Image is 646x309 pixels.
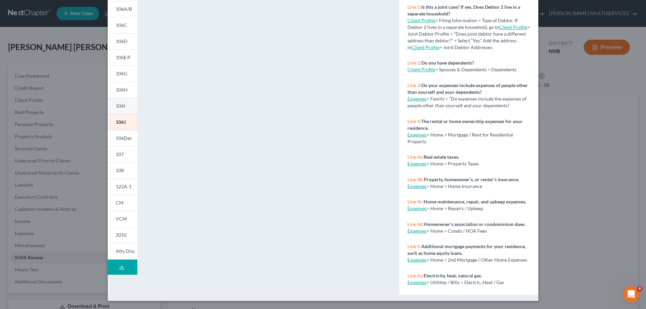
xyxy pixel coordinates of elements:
a: 106H [108,82,137,98]
span: > Home > Property Taxes [427,161,479,166]
span: Line 6a: [407,273,424,278]
span: > Joint Debtor Addresses [411,44,492,50]
a: 106Dec [108,130,137,146]
span: > Home > Home Insurance [427,183,482,189]
span: Line 1: [407,4,421,10]
span: Line 4d: [407,221,424,227]
span: Line 4a: [407,154,424,160]
strong: Do your expenses include expenses of people other than yourself and your dependents? [407,82,528,95]
a: 106I [108,98,137,114]
a: 2010 [108,227,137,243]
span: VCM [116,216,127,222]
a: 106D [108,33,137,49]
span: 108 [116,167,124,173]
span: Line 5: [407,243,421,249]
iframe: Intercom live chat [623,286,639,302]
span: 122A-1 [116,184,132,189]
a: 106G [108,66,137,82]
a: Expenses [407,161,427,166]
strong: Electricity, heat, natural gas. [424,273,482,278]
span: 4 [637,286,642,292]
span: > Filing Information > Type of Debtor. If Debtor 2 lives in a separate household, go to [407,17,518,30]
span: > Home > Repairs / Upkeep [427,205,483,211]
a: Expenses [407,228,427,234]
span: > Home > 2nd Mortgage / Other Home Expenses [427,257,527,263]
strong: Is this a joint case? If yes, Does Debtor 2 live in a separate household? [407,4,520,16]
a: Client Profile [499,24,527,30]
span: 106D [116,38,128,44]
a: Expenses [407,279,427,285]
span: 107 [116,151,124,157]
strong: The rental or home ownership expenses for your residence. [407,118,523,131]
span: Line 4c: [407,199,424,204]
span: 106I [116,103,125,109]
span: Line 4: [407,118,421,124]
a: Atty Disc [108,243,137,260]
span: 106C [116,22,127,28]
span: > Home > Condo / HOA Fees [427,228,487,234]
span: 106H [116,87,128,92]
span: 106Dec [116,135,132,141]
span: > Home > Mortgage / Rent for Residential Property [407,132,513,144]
a: 122A-1 [108,179,137,195]
span: Line 4b: [407,177,424,182]
span: 106J [116,119,126,125]
a: 106C [108,17,137,33]
span: > Joint Debtor Profile > “Does joint debtor have a different address than debtor?” > Select “Yes”... [407,24,530,50]
a: 106J [108,114,137,130]
span: CM [116,200,123,205]
a: Expenses [407,183,427,189]
span: > Utilities / Bills > Electric, Heat / Gas [427,279,504,285]
strong: Homeowner’s association or condominium dues. [424,221,526,227]
span: > Family > “Do expenses include the expenses of people other than yourself and your dependents? [407,96,527,108]
a: Client Profile [411,44,439,50]
span: 106E/F [116,54,131,60]
strong: Additional mortgage payments for your residence, such as home equity loans. [407,243,526,256]
strong: Real estate taxes. [424,154,459,160]
a: Client Profile [407,67,435,72]
strong: Do you have dependents? [421,60,474,66]
span: 106A/B [116,6,132,12]
a: CM [108,195,137,211]
a: Expenses [407,132,427,138]
strong: Home maintenance, repair, and upkeep expenses. [424,199,526,204]
a: 107 [108,146,137,162]
span: Line 2: [407,60,421,66]
span: Atty Disc [116,248,135,254]
a: 106A/B [108,1,137,17]
a: 108 [108,162,137,179]
span: Line 3: [407,82,421,88]
a: 106E/F [108,49,137,66]
span: 2010 [116,232,127,238]
strong: Property, homeowner’s, or renter’s insurance. [424,177,519,182]
a: Expenses [407,205,427,211]
span: > Spouses & Dependents > Dependents [435,67,516,72]
a: Expenses [407,96,427,102]
a: VCM [108,211,137,227]
a: Expenses [407,257,427,263]
a: Client Profile [407,17,435,23]
span: 106G [116,71,127,76]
